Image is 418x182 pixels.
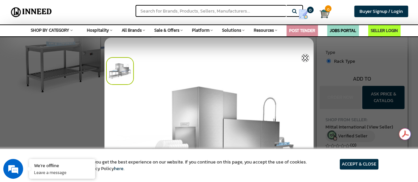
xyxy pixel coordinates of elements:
article: We use cookies to ensure you get the best experience on our website. If you continue on this page... [40,159,307,172]
a: JOBS PORTAL [330,27,356,34]
img: inneed-close-icon.png [301,54,309,62]
span: Hospitality [87,27,109,33]
input: Search for Brands, Products, Sellers, Manufacturers... [135,5,286,17]
div: We're offline [34,162,90,168]
a: here [114,165,124,172]
span: SHOP BY CATEGORY [31,27,69,33]
p: Leave a message [34,169,90,175]
a: POST TENDER [289,27,315,34]
span: Solutions [222,27,241,33]
span: All Brands [122,27,142,33]
article: ACCEPT & CLOSE [340,159,378,169]
span: 0 [307,7,314,13]
img: Show My Quotes [298,9,308,19]
img: 75530-cart_default.jpg [106,57,134,85]
a: Cart 0 [320,7,324,21]
a: Buyer Signup / Login [354,6,408,17]
a: my Quotes 0 [292,7,319,22]
span: Platform [192,27,209,33]
span: Buyer Signup / Login [360,8,403,15]
span: Resources [254,27,274,33]
img: Cart [320,9,329,19]
span: 0 [325,5,331,12]
span: Sale & Offers [154,27,179,33]
img: Inneed.Market [9,4,54,20]
a: SELLER LOGIN [371,27,398,34]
